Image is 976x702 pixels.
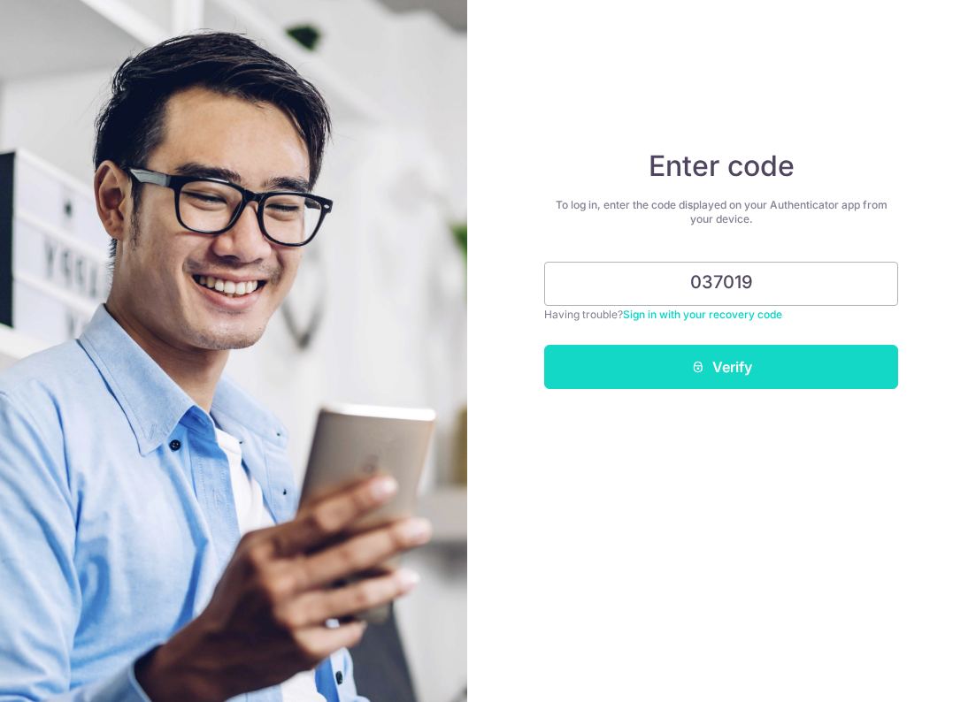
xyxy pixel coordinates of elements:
h4: Enter code [544,149,898,184]
div: To log in, enter the code displayed on your Authenticator app from your device. [544,198,898,226]
a: Sign in with your recovery code [623,308,782,321]
div: Having trouble? [544,306,898,324]
button: Verify [544,345,898,389]
input: Enter 6 digit code [544,262,898,306]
